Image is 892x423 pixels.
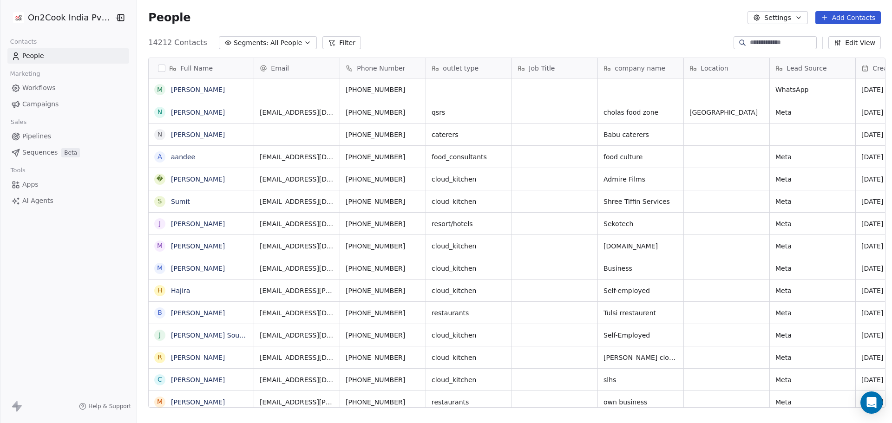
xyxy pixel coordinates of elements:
span: Meta [775,108,850,117]
span: Pipelines [22,131,51,141]
a: [PERSON_NAME] [171,242,225,250]
span: [EMAIL_ADDRESS][DOMAIN_NAME] [260,219,334,228]
div: C [157,375,162,384]
span: Meta [775,331,850,340]
span: [PHONE_NUMBER] [346,375,420,384]
span: Sequences [22,148,58,157]
span: Shree Tiffin Services [603,197,678,206]
div: B [158,308,163,318]
span: [EMAIL_ADDRESS][DOMAIN_NAME] [260,308,334,318]
a: [PERSON_NAME] [171,265,225,272]
a: [PERSON_NAME] [171,309,225,317]
a: [PERSON_NAME] [171,86,225,93]
div: J [159,219,161,228]
a: [PERSON_NAME] [171,176,225,183]
a: AI Agents [7,193,129,208]
div: grid [149,78,254,408]
span: [EMAIL_ADDRESS][DOMAIN_NAME] [260,175,334,184]
span: [EMAIL_ADDRESS][DOMAIN_NAME] [260,353,334,362]
span: [DOMAIN_NAME] [603,241,678,251]
div: M [157,397,163,407]
span: Workflows [22,83,56,93]
a: Pipelines [7,129,129,144]
span: [PHONE_NUMBER] [346,152,420,162]
span: Meta [775,264,850,273]
span: Business [603,264,678,273]
span: Admire Films [603,175,678,184]
a: Workflows [7,80,129,96]
span: cloud_kitchen [432,375,506,384]
span: Job Title [529,64,555,73]
span: Segments: [234,38,269,48]
div: Phone Number [340,58,426,78]
span: Apps [22,180,39,189]
a: [PERSON_NAME] [171,398,225,406]
span: Full Name [180,64,213,73]
span: [PHONE_NUMBER] [346,130,420,139]
span: [PHONE_NUMBER] [346,108,420,117]
div: Job Title [512,58,597,78]
span: Sales [7,115,31,129]
button: Edit View [828,36,881,49]
div: Full Name [149,58,254,78]
span: company name [615,64,665,73]
div: � [157,174,163,184]
a: People [7,48,129,64]
span: Marketing [6,67,44,81]
a: Sumit [171,198,190,205]
a: [PERSON_NAME] [171,354,225,361]
div: Email [254,58,340,78]
a: Campaigns [7,97,129,112]
span: [PHONE_NUMBER] [346,308,420,318]
span: [EMAIL_ADDRESS][DOMAIN_NAME] [260,331,334,340]
span: Meta [775,197,850,206]
span: 14212 Contacts [148,37,207,48]
span: qsrs [432,108,506,117]
span: Self-employed [603,286,678,295]
span: cholas food zone [603,108,678,117]
span: [PHONE_NUMBER] [346,241,420,251]
span: People [148,11,190,25]
span: [PHONE_NUMBER] [346,264,420,273]
span: Location [701,64,728,73]
div: N [157,130,162,139]
span: cloud_kitchen [432,331,506,340]
span: [EMAIL_ADDRESS][DOMAIN_NAME] [260,241,334,251]
div: S [158,196,162,206]
button: On2Cook India Pvt. Ltd. [11,10,108,26]
span: cloud_kitchen [432,286,506,295]
span: [PHONE_NUMBER] [346,353,420,362]
span: Meta [775,286,850,295]
a: [PERSON_NAME] [171,220,225,228]
span: Phone Number [357,64,405,73]
div: H [157,286,163,295]
span: AI Agents [22,196,53,206]
a: [PERSON_NAME] [171,131,225,138]
span: [PHONE_NUMBER] [346,331,420,340]
span: [EMAIL_ADDRESS][DOMAIN_NAME] [260,197,334,206]
div: Open Intercom Messenger [860,391,883,414]
div: M [157,85,163,95]
span: Tools [7,163,29,177]
span: [EMAIL_ADDRESS][PERSON_NAME][DOMAIN_NAME] [260,286,334,295]
span: food_consultants [432,152,506,162]
span: [EMAIL_ADDRESS][DOMAIN_NAME] [260,152,334,162]
span: [EMAIL_ADDRESS][PERSON_NAME][PERSON_NAME][DOMAIN_NAME] [260,397,334,407]
span: WhatsApp [775,85,850,94]
span: [PHONE_NUMBER] [346,286,420,295]
span: Help & Support [88,403,131,410]
span: [EMAIL_ADDRESS][DOMAIN_NAME] [260,108,334,117]
a: aandee [171,153,195,161]
a: Help & Support [79,403,131,410]
span: cloud_kitchen [432,264,506,273]
span: cloud_kitchen [432,197,506,206]
span: Babu caterers [603,130,678,139]
span: [PHONE_NUMBER] [346,175,420,184]
span: Contacts [6,35,41,49]
div: R [157,352,162,362]
span: Meta [775,308,850,318]
span: Sekotech [603,219,678,228]
span: [PHONE_NUMBER] [346,85,420,94]
div: m [157,263,163,273]
span: Meta [775,397,850,407]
